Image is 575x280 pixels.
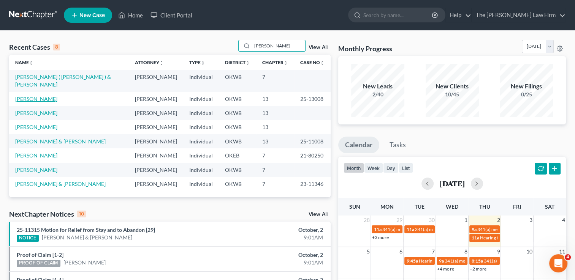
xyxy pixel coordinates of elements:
td: OKEB [219,148,256,162]
td: 13 [256,134,294,148]
span: 5 [366,247,371,256]
a: The [PERSON_NAME] Law Firm [472,8,565,22]
td: 13 [256,120,294,134]
td: Individual [183,70,219,91]
span: 8 [464,247,468,256]
div: New Filings [500,82,553,91]
span: 10 [526,247,533,256]
a: Case Nounfold_more [300,60,325,65]
span: 341(a) meeting for [PERSON_NAME] [477,227,551,232]
span: 341(a) meeting for [PERSON_NAME] & [PERSON_NAME] [445,258,558,264]
div: 2/40 [351,91,404,98]
span: Sat [545,203,554,210]
i: unfold_more [246,61,250,65]
div: NOTICE [17,235,39,242]
span: 3 [529,216,533,225]
td: Individual [183,134,219,148]
td: 25-13008 [294,92,331,106]
a: +3 more [372,234,389,240]
a: [PERSON_NAME] [15,96,57,102]
i: unfold_more [320,61,325,65]
span: 28 [363,216,371,225]
div: 0/25 [500,91,553,98]
td: [PERSON_NAME] [129,106,183,120]
a: Typeunfold_more [189,60,205,65]
td: OKWB [219,106,256,120]
td: 23-11346 [294,177,331,191]
td: Individual [183,106,219,120]
span: 4 [565,254,571,260]
a: Help [446,8,471,22]
td: Individual [183,163,219,177]
span: Wed [446,203,458,210]
a: Attorneyunfold_more [135,60,164,65]
td: OKWB [219,177,256,191]
td: [PERSON_NAME] [129,163,183,177]
div: 10/45 [426,91,479,98]
span: Tue [415,203,425,210]
td: Individual [183,120,219,134]
div: 8 [53,44,60,50]
td: [PERSON_NAME] [129,177,183,191]
a: [PERSON_NAME] ( [PERSON_NAME] ) & [PERSON_NAME] [15,74,111,88]
a: Calendar [338,137,379,153]
td: OKWB [219,134,256,148]
span: 11a [407,227,414,232]
span: 2 [496,216,501,225]
td: 7 [256,177,294,191]
div: NextChapter Notices [9,209,86,219]
td: [PERSON_NAME] [129,134,183,148]
a: Tasks [383,137,413,153]
span: 9a [472,227,477,232]
td: Individual [183,148,219,162]
a: +2 more [470,266,486,272]
i: unfold_more [29,61,33,65]
span: Fri [513,203,521,210]
h3: Monthly Progress [338,44,392,53]
a: Chapterunfold_more [262,60,288,65]
span: Sun [349,203,360,210]
span: 341(a) meeting for [PERSON_NAME] [415,227,488,232]
div: 9:01AM [226,234,323,241]
a: [PERSON_NAME] [63,259,106,266]
a: [PERSON_NAME] [15,124,57,130]
a: [PERSON_NAME] [15,152,57,159]
span: 11a [472,235,479,241]
div: New Clients [426,82,479,91]
span: Hearing for [PERSON_NAME] [480,235,539,241]
span: 30 [428,216,436,225]
span: 9:45a [407,258,418,264]
a: Proof of Claim [1-2] [17,252,63,258]
td: OKWB [219,163,256,177]
span: New Case [79,13,105,18]
td: Individual [183,92,219,106]
td: OKWB [219,70,256,91]
td: 7 [256,163,294,177]
div: 9:01AM [226,259,323,266]
td: 13 [256,106,294,120]
span: 9 [496,247,501,256]
td: [PERSON_NAME] [129,120,183,134]
div: PROOF OF CLAIM [17,260,60,267]
a: +4 more [437,266,454,272]
a: [PERSON_NAME] & [PERSON_NAME] [15,181,106,187]
input: Search by name... [252,40,305,51]
div: 10 [77,211,86,217]
a: Client Portal [147,8,196,22]
span: 11 [558,247,566,256]
td: OKWB [219,92,256,106]
a: View All [309,45,328,50]
iframe: Intercom live chat [549,254,567,272]
a: Home [114,8,147,22]
span: 11a [374,227,382,232]
div: New Leads [351,82,404,91]
td: 7 [256,148,294,162]
a: [PERSON_NAME] [15,110,57,116]
a: [PERSON_NAME] [15,167,57,173]
a: [PERSON_NAME] & [PERSON_NAME] [15,138,106,145]
span: Mon [380,203,394,210]
td: 21-80250 [294,148,331,162]
button: day [383,163,399,173]
a: 25-11315 Motion for Relief from Stay and to Abandon [29] [17,227,155,233]
span: Thu [479,203,490,210]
